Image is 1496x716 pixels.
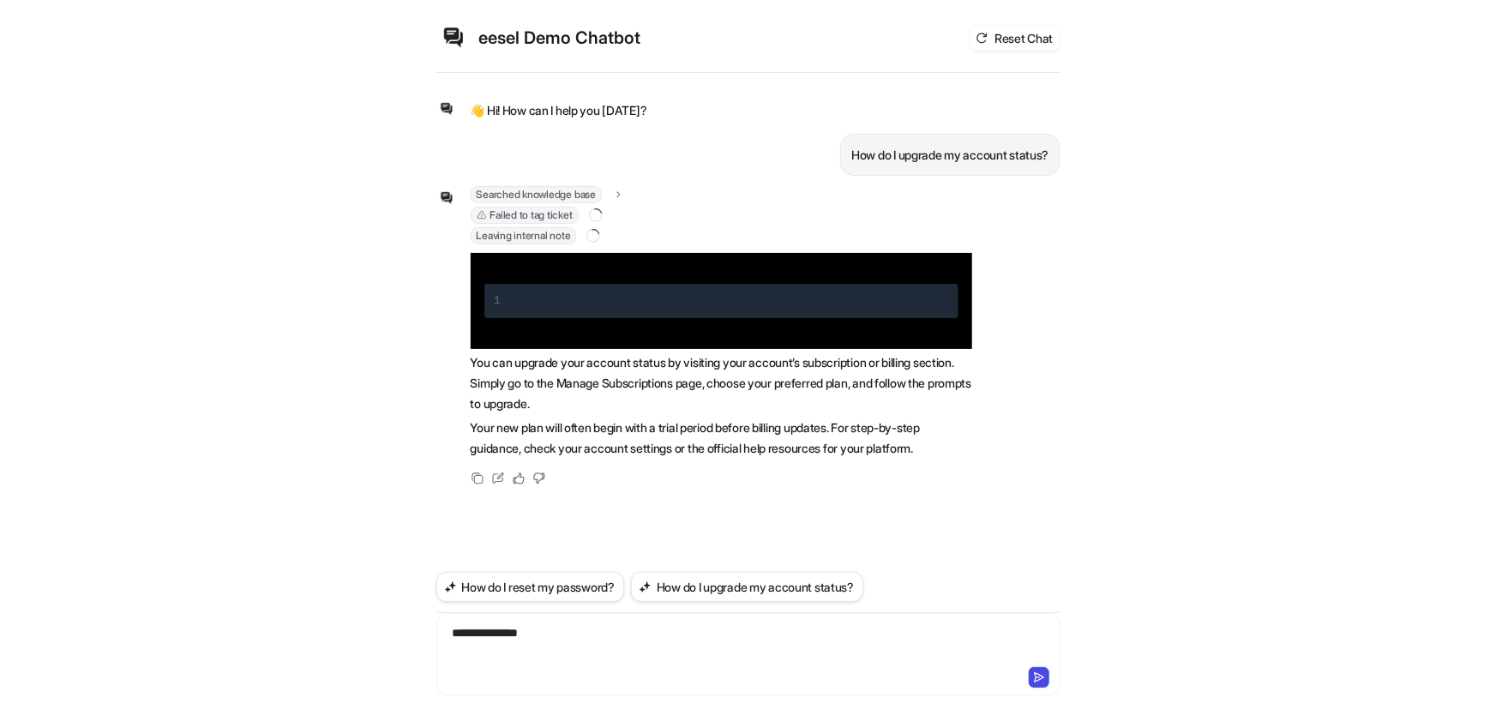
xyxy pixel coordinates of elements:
[495,291,501,311] div: 1
[631,572,863,602] button: How do I upgrade my account status?
[970,26,1060,51] button: Reset Chat
[436,572,624,602] button: How do I reset my password?
[479,26,641,50] h2: eesel Demo Chatbot
[436,188,457,208] img: Widget
[471,227,577,244] span: Leaving internal note
[471,186,602,203] span: Searched knowledge base
[471,100,647,121] p: 👋 Hi! How can I help you [DATE]?
[471,207,579,224] span: Failed to tag ticket
[471,352,972,414] p: You can upgrade your account status by visiting your account’s subscription or billing section. S...
[436,21,471,55] img: Widget
[471,418,972,459] p: Your new plan will often begin with a trial period before billing updates. For step-by-step guida...
[851,145,1048,165] p: How do I upgrade my account status?
[436,99,457,119] img: Widget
